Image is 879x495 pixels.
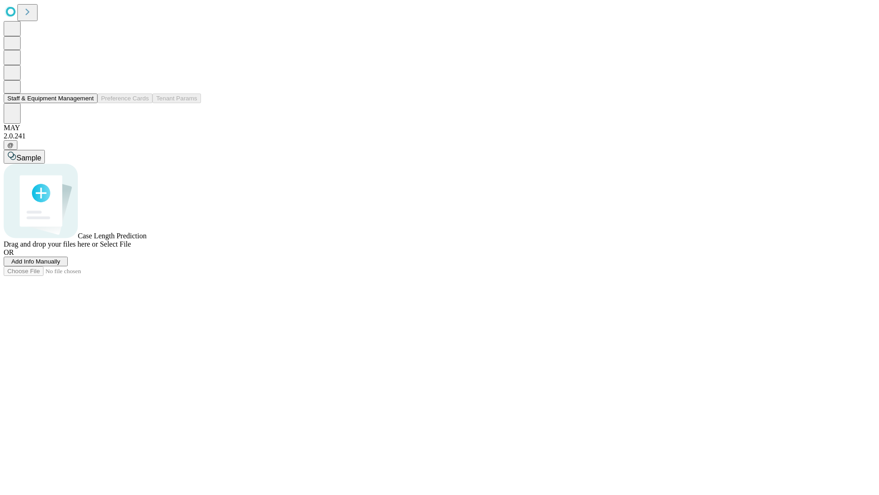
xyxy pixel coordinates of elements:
button: Staff & Equipment Management [4,93,98,103]
div: 2.0.241 [4,132,875,140]
button: Preference Cards [98,93,152,103]
button: Sample [4,150,45,164]
span: OR [4,248,14,256]
button: Tenant Params [152,93,201,103]
span: Drag and drop your files here or [4,240,98,248]
span: Sample [16,154,41,162]
span: @ [7,142,14,148]
button: @ [4,140,17,150]
div: MAY [4,124,875,132]
span: Add Info Manually [11,258,60,265]
span: Case Length Prediction [78,232,146,240]
button: Add Info Manually [4,257,68,266]
span: Select File [100,240,131,248]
